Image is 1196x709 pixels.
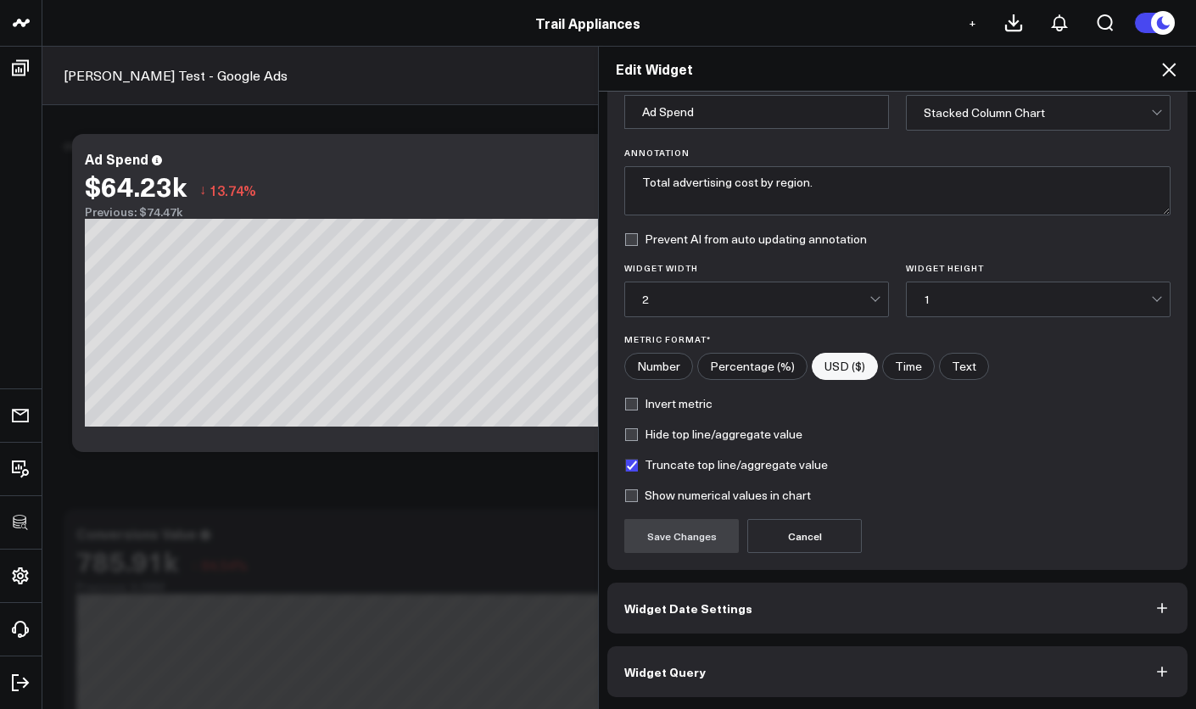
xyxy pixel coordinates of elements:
label: Hide top line/aggregate value [624,427,802,441]
div: 2 [642,293,869,306]
h2: Edit Widget [616,59,1179,78]
div: 1 [924,293,1151,306]
textarea: Total advertising cost by region. [624,166,1171,215]
label: Prevent AI from auto updating annotation [624,232,867,246]
label: Time [882,353,935,380]
span: + [969,17,976,29]
label: Number [624,353,693,380]
span: Widget Date Settings [624,601,752,615]
button: Widget Query [607,646,1188,697]
div: Stacked Column Chart [924,106,1151,120]
label: Truncate top line/aggregate value [624,458,828,472]
button: Cancel [747,519,862,553]
span: Widget Query [624,665,706,678]
label: Widget Height [906,263,1171,273]
label: Widget Width [624,263,889,273]
label: Annotation [624,148,1171,158]
label: Text [939,353,989,380]
a: Trail Appliances [535,14,640,32]
label: Invert metric [624,397,713,410]
button: Save Changes [624,519,739,553]
label: Percentage (%) [697,353,808,380]
input: Enter your widget title [624,95,889,129]
label: USD ($) [812,353,878,380]
label: Metric Format* [624,334,1171,344]
button: Widget Date Settings [607,583,1188,634]
button: + [962,13,982,33]
label: Show numerical values in chart [624,488,811,502]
